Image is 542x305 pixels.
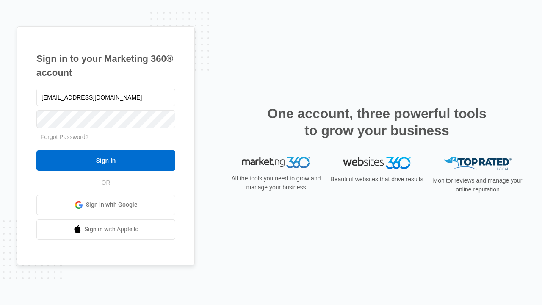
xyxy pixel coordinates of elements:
[329,175,424,184] p: Beautiful websites that drive results
[430,176,525,194] p: Monitor reviews and manage your online reputation
[41,133,89,140] a: Forgot Password?
[36,195,175,215] a: Sign in with Google
[36,219,175,240] a: Sign in with Apple Id
[265,105,489,139] h2: One account, three powerful tools to grow your business
[36,150,175,171] input: Sign In
[36,89,175,106] input: Email
[96,178,116,187] span: OR
[86,200,138,209] span: Sign in with Google
[229,174,324,192] p: All the tools you need to grow and manage your business
[242,157,310,169] img: Marketing 360
[343,157,411,169] img: Websites 360
[444,157,512,171] img: Top Rated Local
[36,52,175,80] h1: Sign in to your Marketing 360® account
[85,225,139,234] span: Sign in with Apple Id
